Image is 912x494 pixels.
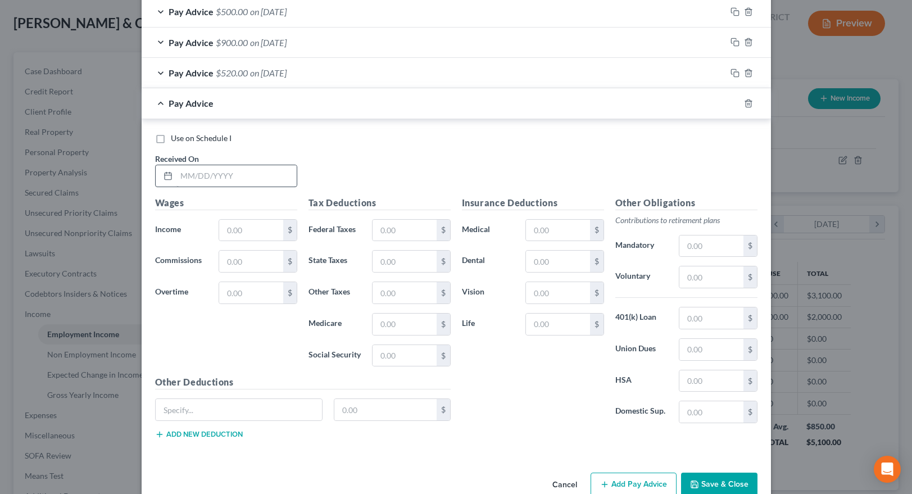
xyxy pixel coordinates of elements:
div: $ [590,220,604,241]
label: Voluntary [610,266,674,288]
label: Federal Taxes [303,219,367,242]
input: 0.00 [219,251,283,272]
h5: Wages [155,196,297,210]
div: $ [437,251,450,272]
div: $ [437,345,450,366]
div: $ [283,220,297,241]
input: 0.00 [679,266,743,288]
p: Contributions to retirement plans [615,215,757,226]
label: Life [456,313,520,336]
label: Dental [456,250,520,273]
span: on [DATE] [250,6,287,17]
div: $ [743,266,757,288]
label: Overtime [149,282,214,304]
input: Specify... [156,399,323,420]
label: Vision [456,282,520,304]
input: 0.00 [219,220,283,241]
div: $ [437,314,450,335]
input: MM/DD/YYYY [176,165,297,187]
div: $ [590,282,604,303]
h5: Tax Deductions [308,196,451,210]
input: 0.00 [679,307,743,329]
span: Received On [155,154,199,164]
div: $ [437,220,450,241]
label: HSA [610,370,674,392]
label: Social Security [303,345,367,367]
input: 0.00 [373,220,436,241]
span: Pay Advice [169,37,214,48]
div: $ [743,401,757,423]
div: $ [437,399,450,420]
label: Union Dues [610,338,674,361]
label: Medical [456,219,520,242]
div: $ [283,282,297,303]
input: 0.00 [219,282,283,303]
span: on [DATE] [250,67,287,78]
input: 0.00 [373,314,436,335]
input: 0.00 [526,220,589,241]
input: 0.00 [373,282,436,303]
div: $ [743,339,757,360]
input: 0.00 [526,282,589,303]
label: Domestic Sup. [610,401,674,423]
span: Pay Advice [169,6,214,17]
h5: Other Deductions [155,375,451,389]
div: $ [590,314,604,335]
span: Use on Schedule I [171,133,232,143]
input: 0.00 [373,251,436,272]
div: $ [743,307,757,329]
label: State Taxes [303,250,367,273]
span: Pay Advice [169,67,214,78]
h5: Other Obligations [615,196,757,210]
label: 401(k) Loan [610,307,674,329]
input: 0.00 [373,345,436,366]
button: Add new deduction [155,430,243,439]
input: 0.00 [679,401,743,423]
input: 0.00 [526,314,589,335]
span: $900.00 [216,37,248,48]
label: Mandatory [610,235,674,257]
span: Pay Advice [169,98,214,108]
label: Other Taxes [303,282,367,304]
div: $ [743,370,757,392]
input: 0.00 [334,399,437,420]
input: 0.00 [526,251,589,272]
span: Income [155,224,181,234]
h5: Insurance Deductions [462,196,604,210]
input: 0.00 [679,339,743,360]
div: $ [437,282,450,303]
label: Medicare [303,313,367,336]
span: on [DATE] [250,37,287,48]
div: $ [283,251,297,272]
span: $500.00 [216,6,248,17]
span: $520.00 [216,67,248,78]
input: 0.00 [679,235,743,257]
div: $ [590,251,604,272]
input: 0.00 [679,370,743,392]
div: $ [743,235,757,257]
label: Commissions [149,250,214,273]
div: Open Intercom Messenger [874,456,901,483]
